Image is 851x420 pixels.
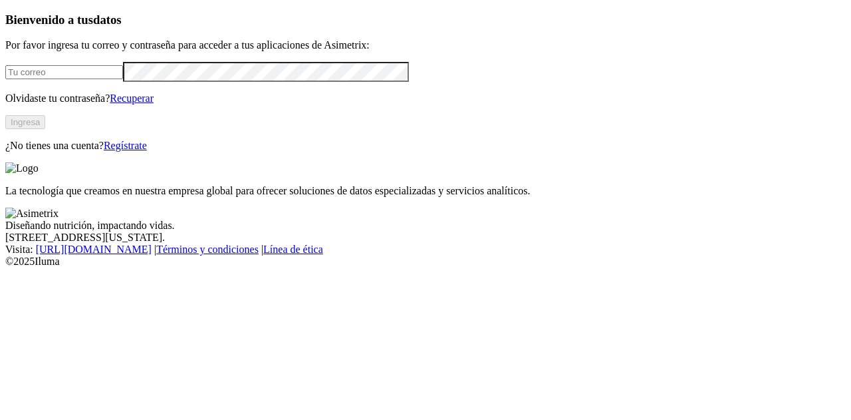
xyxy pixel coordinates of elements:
p: ¿No tienes una cuenta? [5,140,846,152]
a: [URL][DOMAIN_NAME] [36,244,152,255]
a: Línea de ética [263,244,323,255]
span: datos [93,13,122,27]
img: Logo [5,162,39,174]
a: Regístrate [104,140,147,151]
div: Diseñando nutrición, impactando vidas. [5,220,846,232]
a: Términos y condiciones [156,244,259,255]
input: Tu correo [5,65,123,79]
div: [STREET_ADDRESS][US_STATE]. [5,232,846,244]
p: La tecnología que creamos en nuestra empresa global para ofrecer soluciones de datos especializad... [5,185,846,197]
h3: Bienvenido a tus [5,13,846,27]
button: Ingresa [5,115,45,129]
p: Olvidaste tu contraseña? [5,93,846,105]
div: © 2025 Iluma [5,256,846,268]
div: Visita : | | [5,244,846,256]
p: Por favor ingresa tu correo y contraseña para acceder a tus aplicaciones de Asimetrix: [5,39,846,51]
a: Recuperar [110,93,154,104]
img: Asimetrix [5,208,59,220]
